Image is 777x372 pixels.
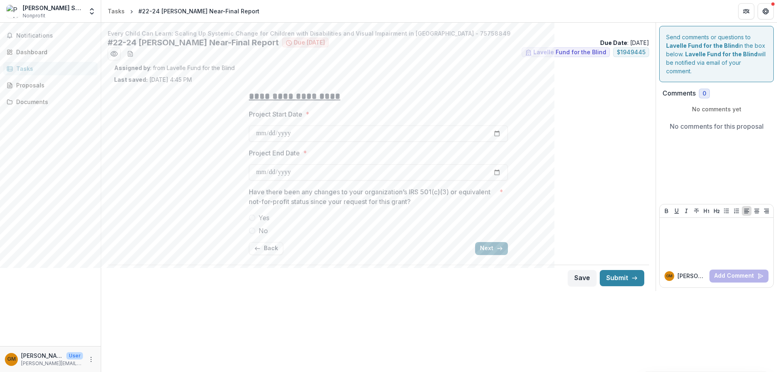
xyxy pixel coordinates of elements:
p: : from Lavelle Fund for the Blind [114,64,643,72]
p: Project Start Date [249,109,302,119]
h2: Comments [662,89,696,97]
a: Proposals [3,79,98,92]
p: [PERSON_NAME] [21,351,63,360]
button: Submit [600,270,644,286]
p: User [66,352,83,359]
a: Documents [3,95,98,108]
button: Next [475,242,508,255]
div: #22-24 [PERSON_NAME] Near-Final Report [138,7,259,15]
div: Genevieve Meadows [7,357,16,362]
p: Project End Date [249,148,300,158]
p: No comments for this proposal [670,121,764,131]
span: Nonprofit [23,12,45,19]
p: [DATE] 4:45 PM [114,75,192,84]
span: $ 1949445 [617,49,645,56]
span: 0 [703,90,706,97]
div: Tasks [16,64,91,73]
strong: Lavelle Fund for the Blind [666,42,739,49]
button: Partners [738,3,754,19]
div: Documents [16,98,91,106]
button: Align Right [762,206,771,216]
button: download-word-button [124,47,137,60]
button: Strike [692,206,701,216]
div: Tasks [108,7,125,15]
a: Tasks [3,62,98,75]
p: : [DATE] [600,38,649,47]
span: No [259,226,268,236]
button: Heading 2 [712,206,722,216]
span: Due [DATE] [294,39,325,46]
button: Align Center [752,206,762,216]
button: Open entity switcher [86,3,98,19]
button: Heading 1 [702,206,711,216]
p: [PERSON_NAME][EMAIL_ADDRESS][PERSON_NAME][PERSON_NAME][DOMAIN_NAME] [21,360,83,367]
button: Bullet List [722,206,731,216]
button: Align Left [742,206,752,216]
strong: Due Date [600,39,627,46]
div: Send comments or questions to in the box below. will be notified via email of your comment. [659,26,774,82]
button: Notifications [3,29,98,42]
strong: Assigned by [114,64,150,71]
p: Every Child Can Learn: Scaling Up Systemic Change for Children with Disabilities and Visual Impai... [108,29,649,38]
button: Bold [662,206,671,216]
button: Back [249,242,283,255]
p: No comments yet [662,105,771,113]
h2: #22-24 [PERSON_NAME] Near-Final Report [108,38,279,47]
strong: Lavelle Fund for the Blind [685,51,758,57]
button: Ordered List [732,206,741,216]
div: Genevieve Meadows [666,274,673,278]
p: [PERSON_NAME] M [677,272,706,280]
span: Notifications [16,32,94,39]
a: Tasks [104,5,128,17]
button: Preview 2e3fe1e7-3af1-4c6b-89db-4c2571f25c5e.pdf [108,47,121,60]
nav: breadcrumb [104,5,263,17]
button: Get Help [758,3,774,19]
img: Perkins School for the Blind [6,5,19,18]
a: Dashboard [3,45,98,59]
p: Have there been any changes to your organization’s IRS 501(c)(3) or equivalent not-for-profit sta... [249,187,496,206]
button: Underline [672,206,681,216]
strong: Last saved: [114,76,148,83]
div: Dashboard [16,48,91,56]
div: [PERSON_NAME] School for the Blind [23,4,83,12]
div: Proposals [16,81,91,89]
span: Lavelle Fund for the Blind [533,49,606,56]
button: Save [568,270,597,286]
button: Italicize [681,206,691,216]
button: Add Comment [709,270,769,283]
button: More [86,355,96,364]
span: Yes [259,213,270,223]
